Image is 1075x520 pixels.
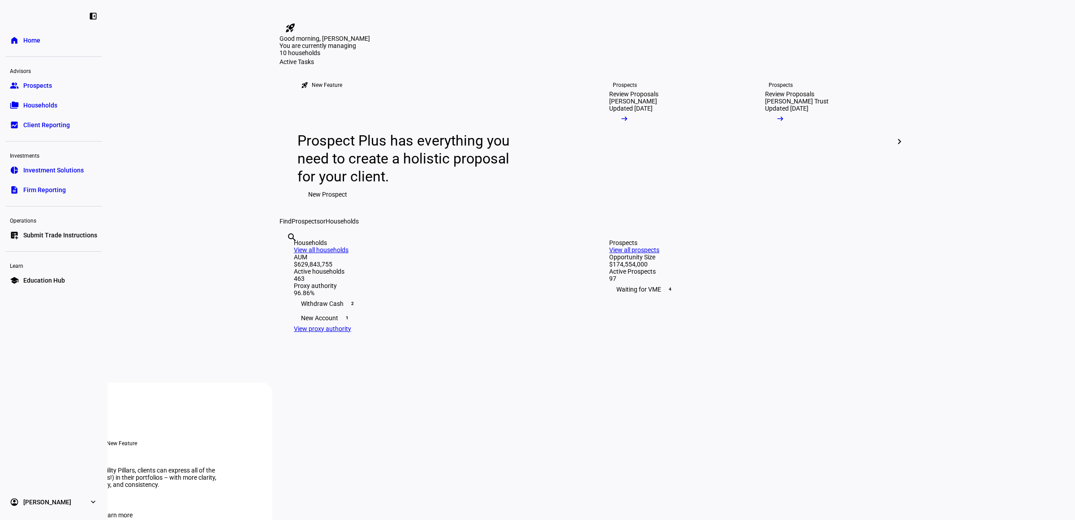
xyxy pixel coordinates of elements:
[5,77,102,95] a: groupProspects
[10,231,19,240] eth-mat-symbol: list_alt_add
[10,120,19,129] eth-mat-symbol: bid_landscape
[10,81,19,90] eth-mat-symbol: group
[751,65,899,218] a: ProspectsReview Proposals[PERSON_NAME] TrustUpdated [DATE]
[326,218,359,225] span: Households
[349,300,356,307] span: 2
[5,116,102,134] a: bid_landscapeClient Reporting
[294,246,348,254] a: View all households
[613,82,637,89] div: Prospects
[294,254,573,261] div: AUM
[279,218,903,225] div: Find or
[4,467,228,488] div: With Ethic’s refreshed Sustainability Pillars, clients can express all of the same values (and a ...
[285,22,296,33] mat-icon: rocket_launch
[5,214,102,226] div: Operations
[620,114,629,123] mat-icon: arrow_right_alt
[23,166,84,175] span: Investment Solutions
[609,275,889,282] div: 97
[23,120,70,129] span: Client Reporting
[609,105,653,112] div: Updated [DATE]
[609,90,658,98] div: Review Proposals
[294,297,573,311] div: Withdraw Cash
[894,136,905,147] mat-icon: chevron_right
[294,268,573,275] div: Active households
[294,239,573,246] div: Households
[609,261,889,268] div: $174,554,000
[10,498,19,507] eth-mat-symbol: account_circle
[294,275,573,282] div: 463
[294,325,351,332] a: View proxy authority
[666,286,674,293] span: 4
[609,254,889,261] div: Opportunity Size
[23,185,66,194] span: Firm Reporting
[769,82,793,89] div: Prospects
[23,498,71,507] span: [PERSON_NAME]
[23,101,57,110] span: Households
[5,161,102,179] a: pie_chartInvestment Solutions
[10,166,19,175] eth-mat-symbol: pie_chart
[5,64,102,77] div: Advisors
[5,31,102,49] a: homeHome
[279,49,369,58] div: 10 households
[23,36,40,45] span: Home
[23,81,52,90] span: Prospects
[765,105,808,112] div: Updated [DATE]
[297,185,358,203] button: New Prospect
[294,289,573,297] div: 96.86%
[292,218,320,225] span: Prospects
[5,259,102,271] div: Learn
[5,149,102,161] div: Investments
[279,58,903,65] div: Active Tasks
[344,314,351,322] span: 1
[279,35,903,42] div: Good morning, [PERSON_NAME]
[89,12,98,21] eth-mat-symbol: left_panel_close
[287,244,288,255] input: Enter name of prospect or household
[308,185,347,203] span: New Prospect
[294,261,573,268] div: $629,843,755
[10,185,19,194] eth-mat-symbol: description
[10,276,19,285] eth-mat-symbol: school
[23,231,97,240] span: Submit Trade Instructions
[609,239,889,246] div: Prospects
[107,440,137,447] div: New Feature
[301,82,308,89] mat-icon: rocket_launch
[776,114,785,123] mat-icon: arrow_right_alt
[765,98,829,105] div: [PERSON_NAME] Trust
[609,282,889,297] div: Waiting for VME
[609,268,889,275] div: Active Prospects
[609,98,657,105] div: [PERSON_NAME]
[5,96,102,114] a: folder_copyHouseholds
[287,232,297,243] mat-icon: search
[595,65,744,218] a: ProspectsReview Proposals[PERSON_NAME]Updated [DATE]
[312,82,342,89] div: New Feature
[765,90,814,98] div: Review Proposals
[89,498,98,507] eth-mat-symbol: expand_more
[609,246,659,254] a: View all prospects
[5,181,102,199] a: descriptionFirm Reporting
[297,132,518,185] div: Prospect Plus has everything you need to create a holistic proposal for your client.
[279,42,356,49] span: You are currently managing
[294,282,573,289] div: Proxy authority
[294,311,573,325] div: New Account
[10,101,19,110] eth-mat-symbol: folder_copy
[10,36,19,45] eth-mat-symbol: home
[23,276,65,285] span: Education Hub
